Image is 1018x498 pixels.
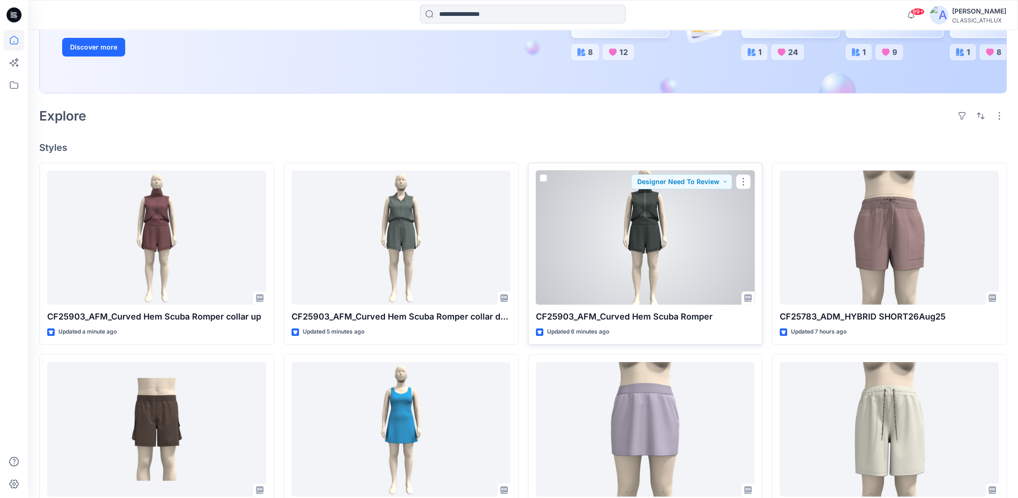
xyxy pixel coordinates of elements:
[39,142,1007,153] h4: Styles
[952,17,1006,24] div: CLASSIC_ATHLUX
[536,362,755,497] a: CF25710_ADM_WASHED FT SKORT 26Aug25
[47,362,266,497] a: CF25908_ADM_Garmennnnnt Dye Cargo Shorts 28AUG25
[62,38,272,57] a: Discover more
[780,310,999,323] p: CF25783_ADM_HYBRID SHORT26Aug25
[952,6,1006,17] div: [PERSON_NAME]
[780,171,999,305] a: CF25783_ADM_HYBRID SHORT26Aug25
[780,362,999,497] a: CF25965_ADM_PREMIUM FLEECE BERMUDA 25AUG25 (1)
[930,6,948,24] img: avatar
[292,362,511,497] a: CF25639-ADM-Favorite Tennis Dress-Updated
[911,8,925,15] span: 99+
[536,310,755,323] p: CF25903_AFM_Curved Hem Scuba Romper
[58,327,117,337] p: Updated a minute ago
[292,310,511,323] p: CF25903_AFM_Curved Hem Scuba Romper collar down
[547,327,609,337] p: Updated 6 minutes ago
[536,171,755,305] a: CF25903_AFM_Curved Hem Scuba Romper
[47,171,266,305] a: CF25903_AFM_Curved Hem Scuba Romper collar up
[47,310,266,323] p: CF25903_AFM_Curved Hem Scuba Romper collar up
[303,327,364,337] p: Updated 5 minutes ago
[39,108,86,123] h2: Explore
[292,171,511,305] a: CF25903_AFM_Curved Hem Scuba Romper collar down
[62,38,125,57] button: Discover more
[791,327,847,337] p: Updated 7 hours ago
